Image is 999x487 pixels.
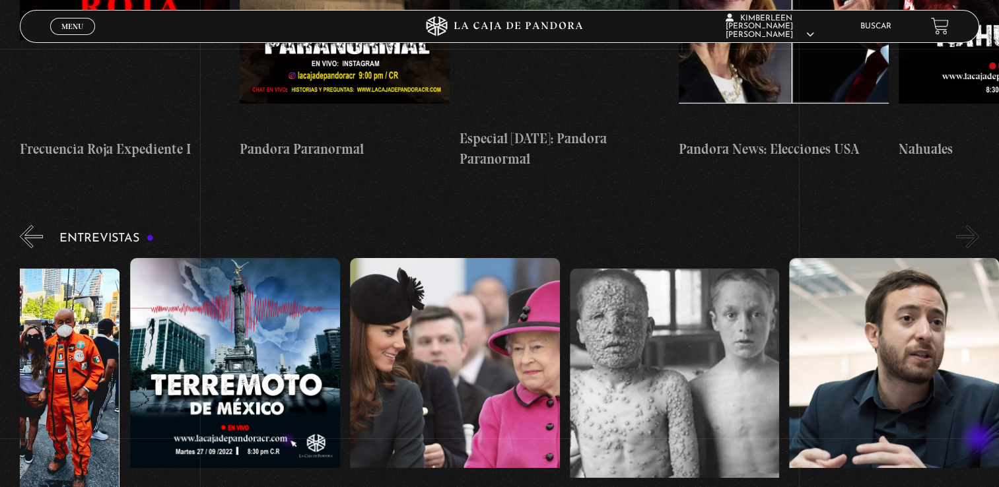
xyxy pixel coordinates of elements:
[20,225,43,248] button: Previous
[240,139,450,160] h4: Pandora Paranormal
[956,225,979,248] button: Next
[57,34,88,43] span: Cerrar
[61,22,83,30] span: Menu
[460,128,670,170] h4: Especial [DATE]: Pandora Paranormal
[20,139,230,160] h4: Frecuencia Roja Expediente I
[726,15,814,39] span: Kimberleen [PERSON_NAME] [PERSON_NAME]
[931,17,949,35] a: View your shopping cart
[679,139,889,160] h4: Pandora News: Elecciones USA
[59,232,154,245] h3: Entrevistas
[860,22,891,30] a: Buscar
